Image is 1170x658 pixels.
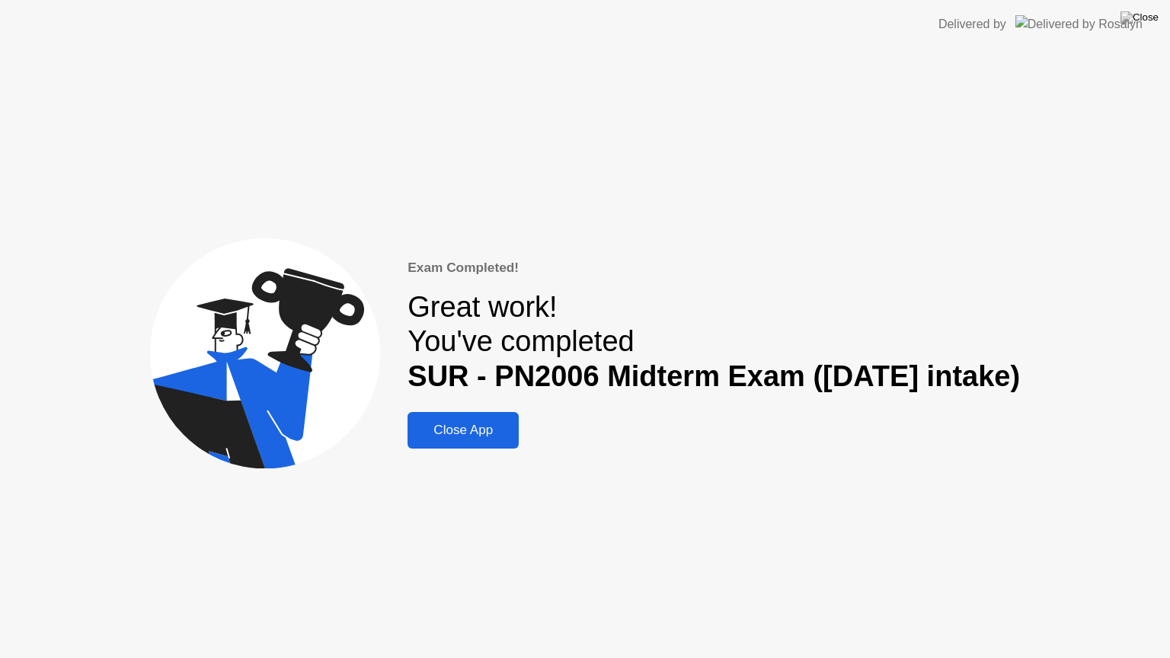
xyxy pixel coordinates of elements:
b: SUR - PN2006 Midterm Exam ([DATE] intake) [408,360,1020,392]
div: Exam Completed! [408,258,1020,278]
img: Close [1120,11,1159,24]
button: Close App [408,412,519,449]
img: Delivered by Rosalyn [1015,15,1143,33]
div: Delivered by [938,15,1006,34]
div: Great work! You've completed [408,290,1020,394]
div: Close App [412,423,514,438]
